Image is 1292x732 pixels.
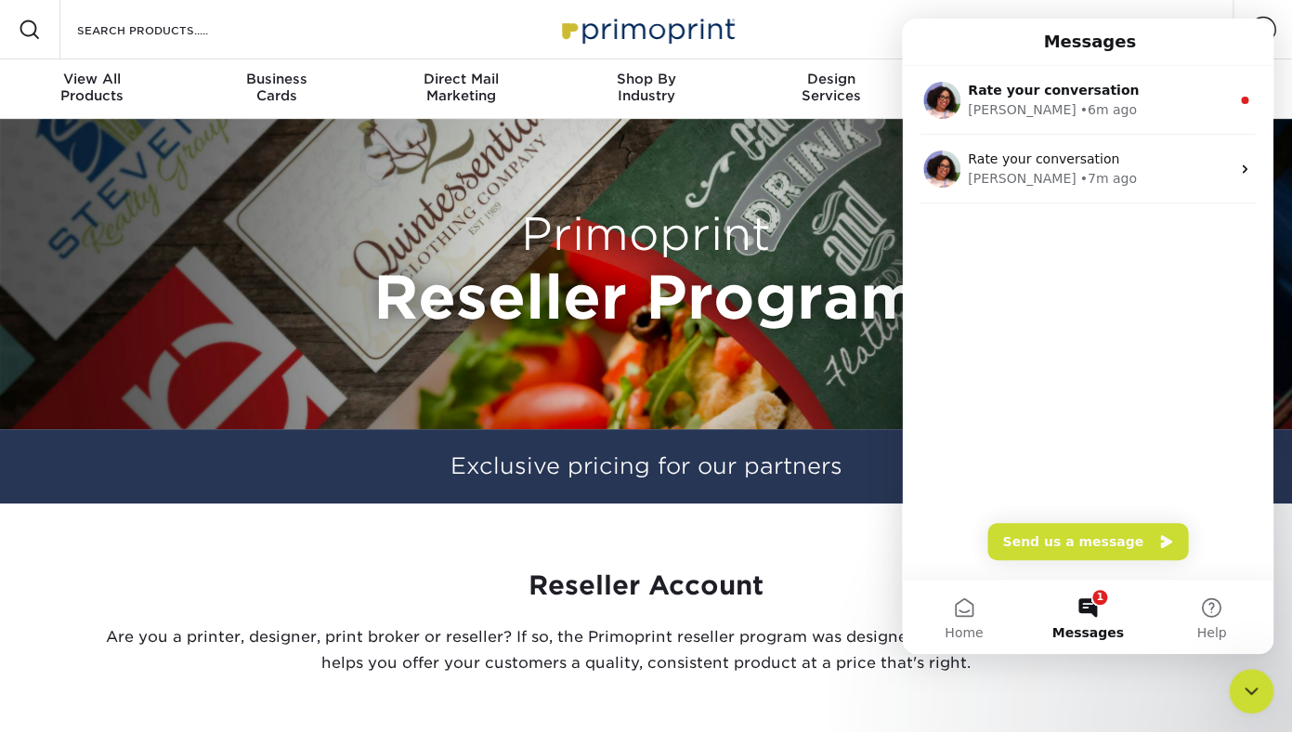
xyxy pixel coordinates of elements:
[75,19,256,41] input: SEARCH PRODUCTS.....
[738,71,923,104] div: Services
[369,59,554,119] a: Direct MailMarketing
[369,71,554,87] span: Direct Mail
[103,624,1190,676] p: Are you a printer, designer, print broker or reseller? If so, the Primoprint reseller program was...
[554,59,738,119] a: Shop ByIndustry
[103,262,1190,333] h1: Reseller Program
[103,570,1190,602] h3: Reseller Account
[185,71,370,104] div: Cards
[554,9,739,49] img: Primoprint
[554,71,738,87] span: Shop By
[5,675,158,725] iframe: Google Customer Reviews
[902,19,1273,654] iframe: Intercom live chat
[185,59,370,119] a: BusinessCards
[89,429,1204,503] div: Exclusive pricing for our partners
[1229,669,1273,713] iframe: Intercom live chat
[554,71,738,104] div: Industry
[738,71,923,87] span: Design
[103,208,1190,262] h2: Primoprint
[369,71,554,104] div: Marketing
[738,59,923,119] a: DesignServices
[185,71,370,87] span: Business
